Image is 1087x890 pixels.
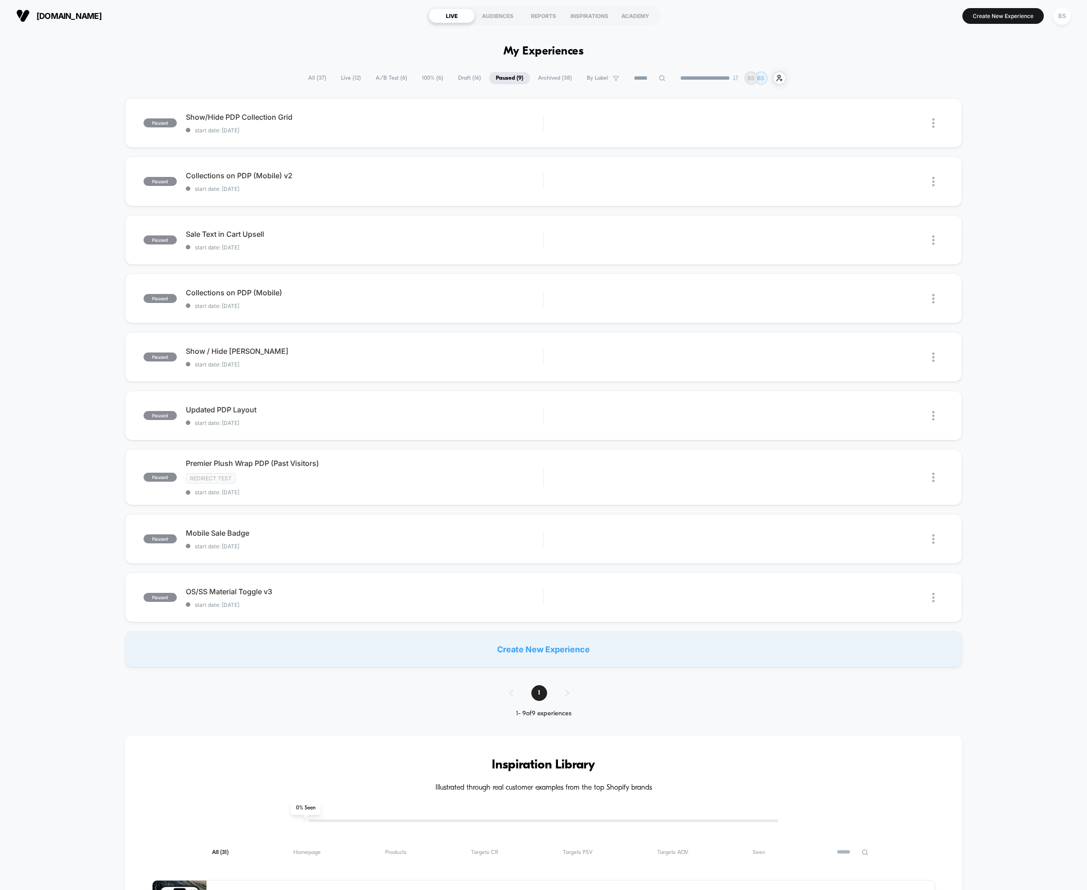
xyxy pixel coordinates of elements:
[757,75,764,81] p: BS
[369,72,414,84] span: A/B Test ( 6 )
[186,587,543,596] span: OS/SS Material Toggle v3
[144,593,177,602] span: paused
[152,784,935,792] h4: Illustrated through real customer examples from the top Shopify brands
[186,601,543,608] span: start date: [DATE]
[429,9,475,23] div: LIVE
[186,405,543,414] span: Updated PDP Layout
[144,411,177,420] span: paused
[186,244,543,251] span: start date: [DATE]
[932,235,934,245] img: close
[932,177,934,186] img: close
[531,685,547,701] span: 1
[521,9,566,23] div: REPORTS
[186,459,543,468] span: Premier Plush Wrap PDP (Past Visitors)
[932,411,934,420] img: close
[753,849,765,856] span: Seen
[144,534,177,543] span: paused
[220,849,229,855] span: ( 31 )
[301,72,333,84] span: All ( 37 )
[747,75,755,81] p: BS
[186,303,543,309] span: start date: [DATE]
[566,9,612,23] div: INSPIRATIONS
[733,75,738,81] img: end
[186,127,543,134] span: start date: [DATE]
[415,72,450,84] span: 100% ( 6 )
[291,801,321,815] span: 0 % Seen
[932,593,934,602] img: close
[293,849,321,856] span: Homepage
[186,529,543,538] span: Mobile Sale Badge
[334,72,368,84] span: Live ( 12 )
[144,235,177,244] span: paused
[186,489,543,496] span: start date: [DATE]
[16,9,30,23] img: Visually logo
[186,185,543,192] span: start date: [DATE]
[587,75,608,81] span: By Label
[475,9,521,23] div: AUDIENCES
[144,177,177,186] span: paused
[932,294,934,303] img: close
[563,849,593,856] span: Targets PSV
[13,9,104,23] button: [DOMAIN_NAME]
[186,171,543,180] span: Collections on PDP (Mobile) v2
[531,72,579,84] span: Archived ( 38 )
[657,849,688,856] span: Targets AOV
[489,72,530,84] span: Paused ( 9 )
[451,72,488,84] span: Draft ( 16 )
[932,473,934,482] img: close
[471,849,499,856] span: Targets CR
[125,631,962,667] div: Create New Experience
[932,118,934,128] img: close
[36,11,102,21] span: [DOMAIN_NAME]
[1051,7,1074,25] button: BS
[186,113,543,122] span: Show/Hide PDP Collection Grid
[144,294,177,303] span: paused
[500,710,587,718] div: 1 - 9 of 9 experiences
[186,347,543,356] span: Show / Hide [PERSON_NAME]
[1053,7,1071,25] div: BS
[932,352,934,362] img: close
[385,849,406,856] span: Products
[186,361,543,368] span: start date: [DATE]
[186,420,543,426] span: start date: [DATE]
[152,758,935,773] h3: Inspiration Library
[962,8,1044,24] button: Create New Experience
[186,288,543,297] span: Collections on PDP (Mobile)
[144,352,177,361] span: paused
[186,473,236,483] span: Redirect Test
[932,534,934,544] img: close
[212,849,229,856] span: All
[144,118,177,127] span: paused
[186,230,543,239] span: Sale Text in Cart Upsell
[503,45,584,58] h1: My Experiences
[144,473,177,482] span: paused
[612,9,658,23] div: ACADEMY
[186,543,543,550] span: start date: [DATE]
